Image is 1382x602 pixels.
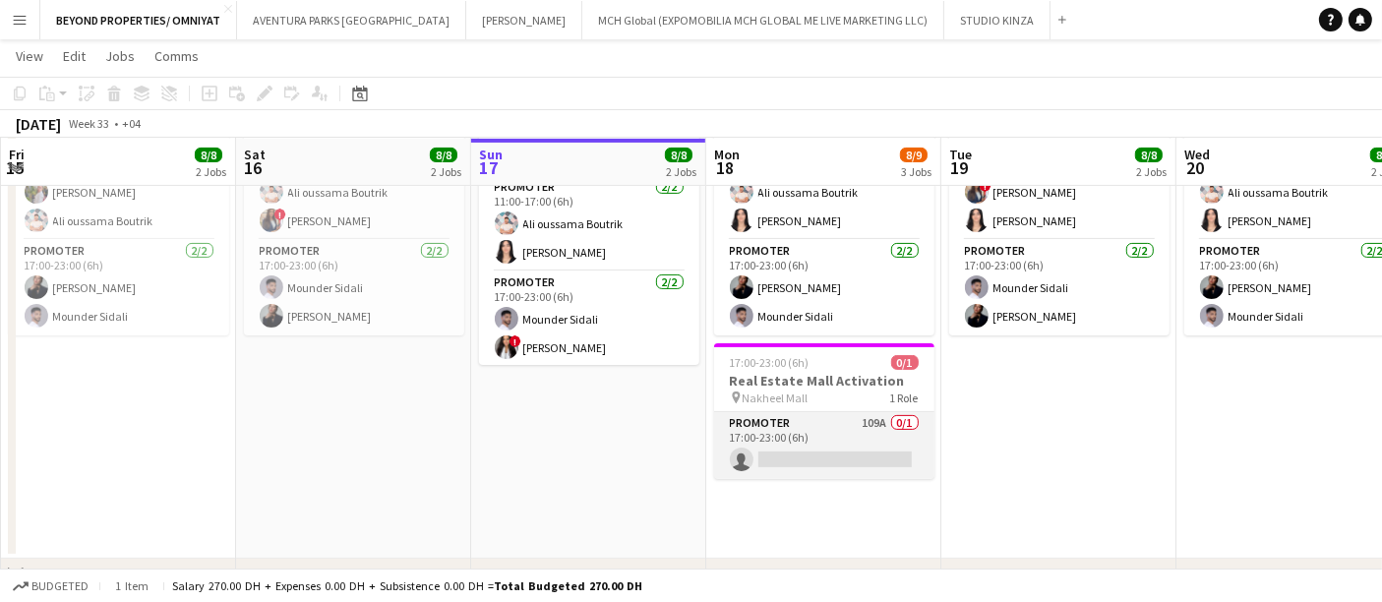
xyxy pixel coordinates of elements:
[666,164,696,179] div: 2 Jobs
[890,391,919,405] span: 1 Role
[244,146,266,163] span: Sat
[431,164,461,179] div: 2 Jobs
[154,47,199,65] span: Comms
[1136,164,1167,179] div: 2 Jobs
[6,156,25,179] span: 15
[1184,146,1210,163] span: Wed
[980,180,991,192] span: !
[714,58,934,335] app-job-card: 11:00-23:00 (12h)4/4Real Estate Activation @[GEOGRAPHIC_DATA] Nakheel Mall2 RolesPromoter2/211:00...
[582,1,944,39] button: MCH Global (EXPOMOBILIA MCH GLOBAL ME LIVE MARKETING LLC)
[714,412,934,479] app-card-role: Promoter109A0/117:00-23:00 (6h)
[901,164,931,179] div: 3 Jobs
[494,578,642,593] span: Total Budgeted 270.00 DH
[172,578,642,593] div: Salary 270.00 DH + Expenses 0.00 DH + Subsistence 0.00 DH =
[244,145,464,240] app-card-role: Promoter2/211:00-17:00 (6h)Ali oussama Boutrik![PERSON_NAME]
[196,164,226,179] div: 2 Jobs
[946,156,972,179] span: 19
[122,116,141,131] div: +04
[949,145,1170,240] app-card-role: Promoter2/211:00-17:00 (6h)![PERSON_NAME][PERSON_NAME]
[714,343,934,479] app-job-card: 17:00-23:00 (6h)0/1Real Estate Mall Activation Nakheel Mall1 RolePromoter109A0/117:00-23:00 (6h)
[16,47,43,65] span: View
[31,564,94,583] div: OMNIYAT
[944,1,1051,39] button: STUDIO KINZA
[949,240,1170,335] app-card-role: Promoter2/217:00-23:00 (6h)Mounder Sidali[PERSON_NAME]
[55,43,93,69] a: Edit
[9,145,229,240] app-card-role: Promoter2/211:00-17:00 (6h)[PERSON_NAME]Ali oussama Boutrik
[665,148,692,162] span: 8/8
[65,116,114,131] span: Week 33
[714,145,934,240] app-card-role: Promoter2/211:00-17:00 (6h)Ali oussama Boutrik[PERSON_NAME]
[10,575,91,597] button: Budgeted
[108,578,155,593] span: 1 item
[9,58,229,335] app-job-card: 11:00-23:00 (12h)4/4Real Estate Activation @[GEOGRAPHIC_DATA] Nakheel Mall2 RolesPromoter2/211:00...
[730,355,810,370] span: 17:00-23:00 (6h)
[97,43,143,69] a: Jobs
[711,156,740,179] span: 18
[476,156,503,179] span: 17
[63,47,86,65] span: Edit
[40,1,237,39] button: BEYOND PROPERTIES/ OMNIYAT
[244,240,464,335] app-card-role: Promoter2/217:00-23:00 (6h)Mounder Sidali[PERSON_NAME]
[714,372,934,390] h3: Real Estate Mall Activation
[105,47,135,65] span: Jobs
[479,146,503,163] span: Sun
[949,146,972,163] span: Tue
[479,176,699,271] app-card-role: Promoter2/211:00-17:00 (6h)Ali oussama Boutrik[PERSON_NAME]
[430,148,457,162] span: 8/8
[244,58,464,335] app-job-card: 11:00-23:00 (12h)4/4Real Estate Activation @[GEOGRAPHIC_DATA] Nakheel Mall2 RolesPromoter2/211:00...
[714,146,740,163] span: Mon
[9,240,229,335] app-card-role: Promoter2/217:00-23:00 (6h)[PERSON_NAME]Mounder Sidali
[241,156,266,179] span: 16
[714,240,934,335] app-card-role: Promoter2/217:00-23:00 (6h)[PERSON_NAME]Mounder Sidali
[16,114,61,134] div: [DATE]
[147,43,207,69] a: Comms
[195,148,222,162] span: 8/8
[743,391,809,405] span: Nakheel Mall
[1135,148,1163,162] span: 8/8
[510,335,521,347] span: !
[949,58,1170,335] app-job-card: 11:00-23:00 (12h)4/4Real Estate Activation @[GEOGRAPHIC_DATA] Nakheel Mall2 RolesPromoter2/211:00...
[9,146,25,163] span: Fri
[237,1,466,39] button: AVENTURA PARKS [GEOGRAPHIC_DATA]
[900,148,928,162] span: 8/9
[466,1,582,39] button: [PERSON_NAME]
[479,74,699,365] app-job-card: In progress11:00-23:00 (12h)4/4Real Estate Activation @[GEOGRAPHIC_DATA] Nakheel Mall2 RolesPromo...
[31,579,89,593] span: Budgeted
[8,43,51,69] a: View
[891,355,919,370] span: 0/1
[274,209,286,220] span: !
[479,271,699,367] app-card-role: Promoter2/217:00-23:00 (6h)Mounder Sidali![PERSON_NAME]
[1181,156,1210,179] span: 20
